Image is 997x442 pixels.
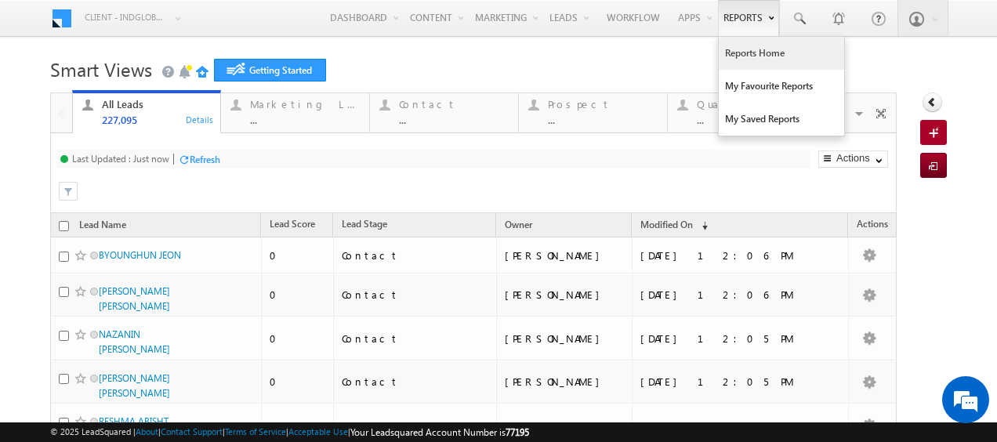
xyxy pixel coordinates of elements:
div: 0 [270,418,326,433]
div: Contact [342,375,489,389]
a: Marketing Leads... [220,93,370,132]
a: My Saved Reports [719,103,844,136]
div: Contact [342,331,489,346]
div: Last Updated : Just now [72,153,169,165]
a: Modified On (sorted descending) [633,216,716,236]
div: [PERSON_NAME] [505,418,625,433]
a: Terms of Service [225,426,286,437]
div: Details [185,112,215,126]
input: Check all records [59,221,69,231]
div: Refresh [190,154,220,165]
div: Contact [342,288,489,302]
div: [DATE] 12:05 PM [640,418,842,433]
a: NAZANIN [PERSON_NAME] [99,328,170,355]
a: About [136,426,158,437]
a: Qualified... [667,93,817,132]
div: [PERSON_NAME] [505,375,625,389]
a: Lead Score [262,216,323,236]
span: Smart Views [50,56,152,82]
div: ... [697,114,807,125]
div: [DATE] 12:06 PM [640,288,842,302]
span: Client - indglobal2 (77195) [85,9,167,25]
a: Reports Home [719,37,844,70]
textarea: Type your message and hit 'Enter' [20,145,286,326]
span: Lead Stage [342,218,387,230]
div: Minimize live chat window [257,8,295,45]
div: ... [548,114,658,125]
a: Lead Name [71,216,134,237]
div: 0 [270,288,326,302]
span: Your Leadsquared Account Number is [350,426,529,438]
div: 227,095 [102,114,212,125]
a: Acceptable Use [288,426,348,437]
a: BYOUNGHUN JEON [99,249,181,261]
div: [DATE] 12:05 PM [640,331,842,346]
div: All Leads [102,98,212,110]
div: Marketing Leads [250,98,360,110]
div: [DATE] 12:06 PM [640,248,842,263]
a: [PERSON_NAME] [PERSON_NAME] [99,372,170,399]
img: d_60004797649_company_0_60004797649 [27,82,66,103]
div: 0 [270,248,326,263]
div: Qualified [697,98,807,110]
a: My Favourite Reports [719,70,844,103]
em: Start Chat [213,339,285,360]
span: Lead Score [270,218,315,230]
div: [DATE] 12:05 PM [640,375,842,389]
div: 0 [270,375,326,389]
a: Prospect... [518,93,668,132]
div: [PERSON_NAME] [505,331,625,346]
a: Contact... [369,93,519,132]
div: Contact [342,248,489,263]
div: 0 [270,331,326,346]
div: Contact [342,418,489,433]
div: Prospect [548,98,658,110]
div: Chat with us now [82,82,263,103]
div: ... [399,114,509,125]
a: [PERSON_NAME] [PERSON_NAME] [99,285,170,312]
span: Actions [849,216,896,236]
span: © 2025 LeadSquared | | | | | [50,425,529,440]
a: Contact Support [161,426,223,437]
span: (sorted descending) [695,219,708,232]
span: Modified On [640,219,693,230]
div: [PERSON_NAME] [505,288,625,302]
div: ... [250,114,360,125]
a: All Leads227,095Details [72,90,222,134]
a: Lead Stage [334,216,395,236]
a: Getting Started [214,59,326,82]
span: Owner [505,219,532,230]
a: RESHMA ABISHT IYENGAR [99,415,169,442]
div: [PERSON_NAME] [505,248,625,263]
div: Contact [399,98,509,110]
span: 77195 [506,426,529,438]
